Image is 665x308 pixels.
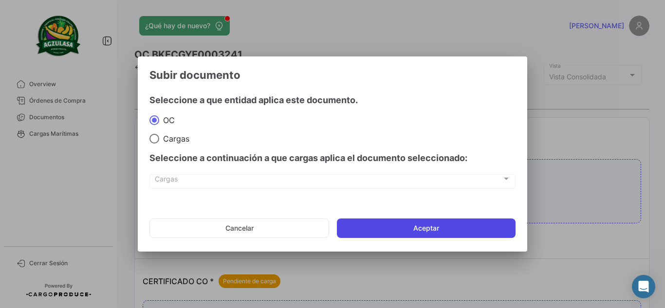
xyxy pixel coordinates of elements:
h4: Seleccione a continuación a que cargas aplica el documento seleccionado: [149,151,516,165]
button: Cancelar [149,218,329,238]
span: Cargas [155,177,502,185]
span: Cargas [159,134,189,144]
h4: Seleccione a que entidad aplica este documento. [149,93,516,107]
h3: Subir documento [149,68,516,82]
div: Abrir Intercom Messenger [632,275,655,298]
button: Aceptar [337,218,516,238]
span: OC [159,115,175,125]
